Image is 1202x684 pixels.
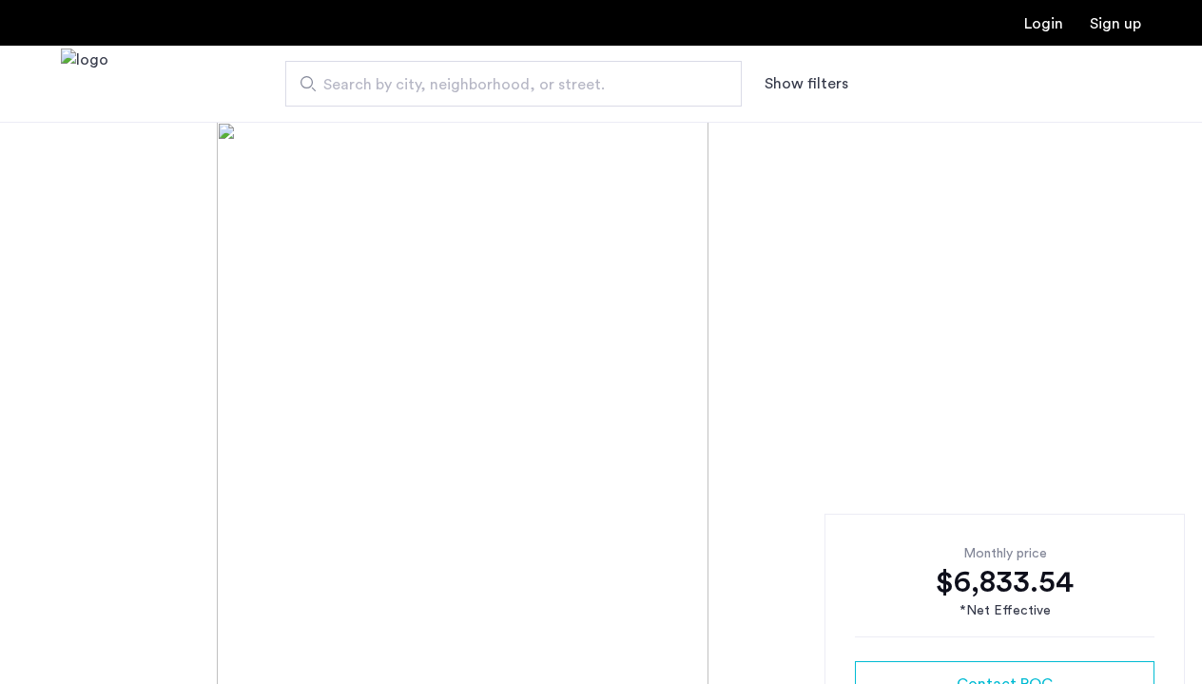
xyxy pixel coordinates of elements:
button: Show or hide filters [765,72,848,95]
input: Apartment Search [285,61,742,107]
div: Monthly price [855,544,1154,563]
a: Registration [1090,16,1141,31]
div: $6,833.54 [855,563,1154,601]
a: Login [1024,16,1063,31]
img: logo [61,49,108,120]
span: Search by city, neighborhood, or street. [323,73,688,96]
a: Cazamio Logo [61,49,108,120]
div: *Net Effective [855,601,1154,621]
